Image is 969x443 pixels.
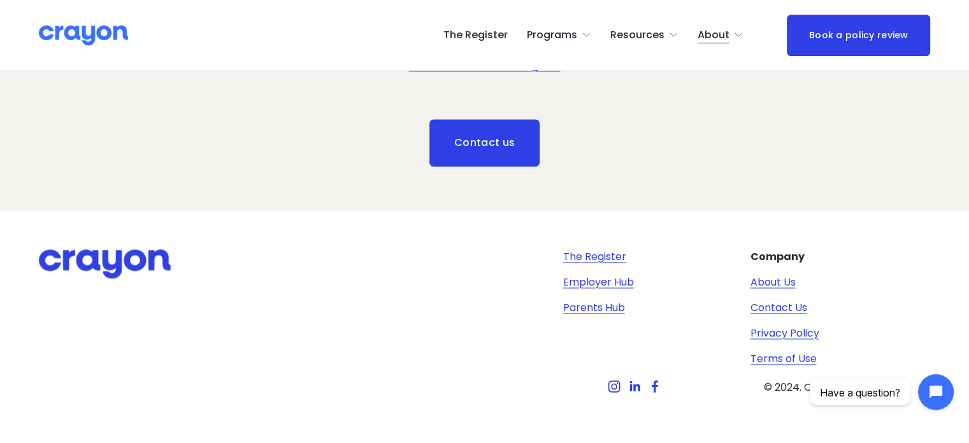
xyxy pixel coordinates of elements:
[429,119,540,166] a: Contact us
[750,300,807,316] a: Contact Us
[698,25,743,45] a: folder dropdown
[750,275,795,290] a: About Us
[750,380,893,395] p: © 2024. Crayon Limited
[443,25,508,45] a: The Register
[698,26,729,45] span: About
[610,25,678,45] a: folder dropdown
[750,249,804,264] strong: Company
[563,300,625,316] a: Parents Hub
[750,351,816,367] a: Terms of Use
[563,249,626,265] a: The Register
[563,275,634,290] a: Employer Hub
[628,380,641,393] a: LinkedIn
[527,25,591,45] a: folder dropdown
[610,26,664,45] span: Resources
[527,26,577,45] span: Programs
[39,24,128,47] img: Crayon
[787,15,930,56] a: Book a policy review
[649,380,661,393] a: Facebook
[608,380,621,393] a: Instagram
[750,326,819,341] a: Privacy Policy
